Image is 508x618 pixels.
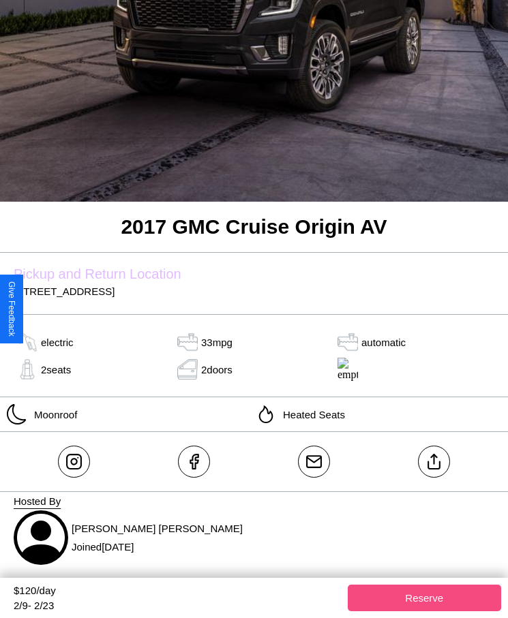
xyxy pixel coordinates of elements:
[334,332,361,352] img: gas
[276,405,345,424] p: Heated Seats
[14,600,341,611] div: 2 / 9 - 2 / 23
[174,359,201,380] img: door
[348,585,502,611] button: Reserve
[201,360,233,379] p: 2 doors
[334,358,361,381] img: empty
[14,359,41,380] img: gas
[72,538,243,556] p: Joined [DATE]
[72,519,243,538] p: [PERSON_NAME] [PERSON_NAME]
[41,360,71,379] p: 2 seats
[14,585,341,600] div: $ 120 /day
[27,405,77,424] p: Moonroof
[14,492,494,510] p: Hosted By
[14,332,41,352] img: gas
[201,333,233,352] p: 33 mpg
[14,266,494,282] label: Pickup and Return Location
[7,281,16,337] div: Give Feedback
[174,332,201,352] img: tank
[361,333,406,352] p: automatic
[41,333,74,352] p: electric
[14,282,494,300] p: [STREET_ADDRESS]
